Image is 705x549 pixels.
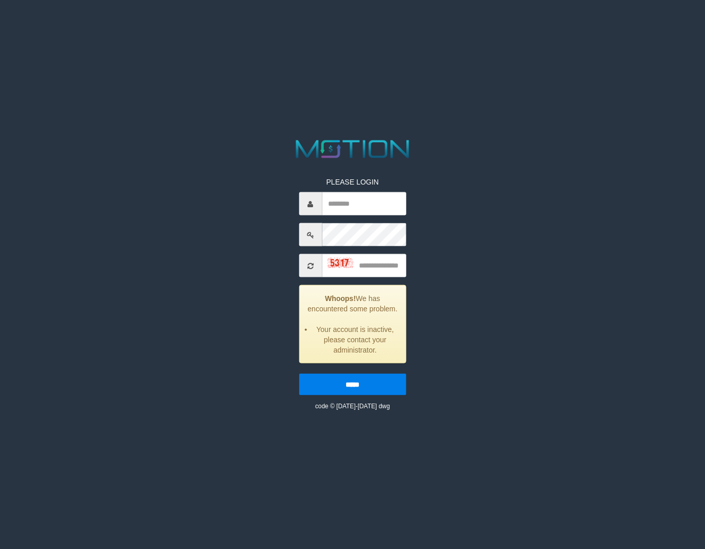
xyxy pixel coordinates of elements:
[315,403,390,410] small: code © [DATE]-[DATE] dwg
[299,285,406,363] div: We has encountered some problem.
[299,177,406,187] p: PLEASE LOGIN
[325,294,356,303] strong: Whoops!
[327,257,353,268] img: captcha
[312,324,398,355] li: Your account is inactive, please contact your administrator.
[291,137,415,161] img: MOTION_logo.png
